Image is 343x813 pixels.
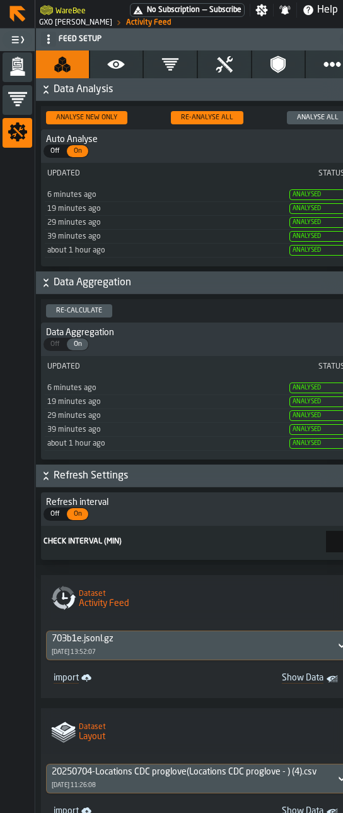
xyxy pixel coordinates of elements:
[202,6,207,15] span: —
[126,18,171,27] a: link-to-/wh/i/baca6aa3-d1fc-43c0-a604-2a1c9d5db74d/feed/62ef12e0-2103-4f85-95c6-e08093af12ca
[51,114,122,122] div: Analyse New Only
[130,3,245,17] div: Menu Subscription
[47,232,287,241] div: Updated: 9/5/2025, 1:19:37 PM Created: 9/5/2025, 1:19:37 PM
[39,18,112,27] a: link-to-/wh/i/baca6aa3-d1fc-43c0-a604-2a1c9d5db74d/simulations
[51,307,107,315] div: Re-calculate
[130,3,245,17] a: link-to-/wh/i/baca6aa3-d1fc-43c0-a604-2a1c9d5db74d/pricing/
[3,31,32,49] label: button-toggle-Toggle Full Menu
[44,338,66,350] div: thumb
[47,191,287,199] div: Updated: 9/5/2025, 1:52:08 PM Created: 9/5/2025, 1:52:08 PM
[44,538,122,545] span: Check interval (min)
[297,3,343,18] label: button-toggle-Help
[49,670,192,688] a: link-to-/wh/i/baca6aa3-d1fc-43c0-a604-2a1c9d5db74d/import/activity/
[67,339,88,350] span: On
[67,338,88,350] div: thumb
[66,338,89,351] label: button-switch-multi-On
[52,767,330,777] div: DropdownMenuValue-7c1f57c1-1699-4cb5-b11c-2844c908159e
[79,598,129,608] span: Activity Feed
[209,6,241,15] span: Subscribe
[40,3,53,18] a: logo-header
[47,412,287,420] div: Updated: 9/5/2025, 1:29:34 PM Created: 9/5/2025, 1:29:34 PM
[52,634,330,644] div: DropdownMenuValue-1596a29c-0a9d-4ca9-88fb-a0b4b409e8f5
[47,398,287,406] div: Updated: 9/5/2025, 1:39:34 PM Created: 9/5/2025, 1:39:34 PM
[52,782,96,789] div: [DATE] 11:26:08
[250,4,273,16] label: button-toggle-Settings
[147,6,200,15] span: No Subscription
[38,32,339,47] div: Feed Setup
[38,18,189,28] nav: Breadcrumb
[274,4,296,16] label: button-toggle-Notifications
[3,52,32,83] li: menu Feed
[47,384,287,393] div: Updated: 9/5/2025, 1:52:08 PM Created: 9/5/2025, 1:52:08 PM
[79,732,105,742] span: Layout
[3,118,32,148] li: menu Setup
[47,218,287,227] div: Updated: 9/5/2025, 1:29:34 PM Created: 9/5/2025, 1:29:34 PM
[207,673,323,685] span: Show Data
[317,3,338,18] span: Help
[44,508,66,520] div: thumb
[67,146,88,157] span: On
[44,145,66,157] div: thumb
[44,145,66,158] label: button-switch-multi-Off
[66,145,89,158] label: button-switch-multi-On
[66,507,89,521] label: button-switch-multi-On
[45,146,65,157] span: Off
[44,338,66,351] label: button-switch-multi-Off
[52,649,96,656] div: [DATE] 13:52:07
[67,509,88,519] span: On
[47,362,196,371] div: Updated
[171,111,243,124] button: button-Re-Analyse All
[45,509,65,519] span: Off
[46,111,127,124] button: button-Analyse New Only
[67,145,88,157] div: thumb
[3,85,32,116] li: menu Views
[47,439,287,448] div: Updated: 9/5/2025, 1:09:43 PM Created: 9/5/2025, 1:09:43 PM
[47,169,196,178] div: Updated
[47,205,287,213] div: Updated: 9/5/2025, 1:39:33 PM Created: 9/5/2025, 1:39:33 PM
[47,425,287,434] div: Updated: 9/5/2025, 1:19:37 PM Created: 9/5/2025, 1:19:37 PM
[44,507,66,521] label: button-switch-multi-Off
[176,114,238,122] div: Re-Analyse All
[45,339,65,350] span: Off
[46,304,112,317] button: button-Re-calculate
[67,508,88,520] div: thumb
[47,246,287,255] div: Updated: 9/5/2025, 1:09:42 PM Created: 9/5/2025, 1:09:42 PM
[55,4,86,16] h2: Sub Title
